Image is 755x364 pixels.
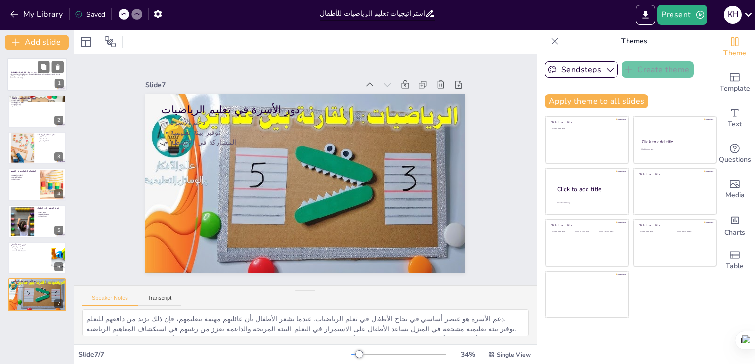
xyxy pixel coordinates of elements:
span: Questions [719,154,751,165]
span: Charts [724,227,745,238]
div: Click to add title [639,172,710,176]
p: الاختبارات والألعاب [11,248,49,250]
p: النجاح الأكاديمي [11,103,63,105]
input: Insert title [320,6,425,21]
div: Add ready made slides [715,65,755,101]
p: استخدام الألعاب [37,136,63,138]
div: Click to add text [677,231,709,233]
p: أساليب تعليم الرياضيات [37,133,63,136]
button: Delete Slide [52,61,64,73]
p: تقييم تقدم الأطفال [11,243,49,246]
p: التفكير المنطقي [11,105,63,107]
button: Add slide [5,35,69,50]
div: https://cdn.sendsteps.com/images/logo/sendsteps_logo_white.pnghttps://cdn.sendsteps.com/images/lo... [8,95,66,127]
div: Click to add body [557,201,620,204]
div: https://cdn.sendsteps.com/images/logo/sendsteps_logo_white.pnghttps://cdn.sendsteps.com/images/lo... [8,242,66,274]
span: Position [104,36,116,48]
p: حب الرياضيات [37,215,63,217]
div: Click to add title [557,185,621,193]
span: Media [725,190,745,201]
div: 34 % [456,350,480,359]
div: https://cdn.sendsteps.com/images/logo/sendsteps_logo_white.pnghttps://cdn.sendsteps.com/images/lo... [8,132,66,164]
div: Add images, graphics, shapes or video [715,172,755,207]
div: Get real-time input from your audience [715,136,755,172]
div: 1 [55,79,64,88]
button: Sendsteps [545,61,618,78]
p: توفير بيئة تعليمية [11,285,63,287]
div: Add text boxes [715,101,755,136]
div: Click to add title [551,223,622,227]
div: Saved [75,10,105,19]
div: Click to add text [551,231,573,233]
div: Click to add text [641,148,707,151]
button: Transcript [138,295,182,306]
div: 3 [54,152,63,161]
p: تعزيز الفضول لدى الأطفال [37,207,63,210]
button: Speaker Notes [82,295,138,306]
p: المواقع الإلكترونية [11,177,37,179]
div: Change the overall theme [715,30,755,65]
div: https://cdn.sendsteps.com/images/logo/sendsteps_logo_white.pnghttps://cdn.sendsteps.com/images/lo... [8,205,66,238]
div: Layout [78,34,94,50]
div: Click to add text [639,231,670,233]
div: 7 [54,299,63,308]
div: https://cdn.sendsteps.com/images/logo/sendsteps_logo_white.pnghttps://cdn.sendsteps.com/images/lo... [7,58,67,91]
p: التفاعل الاجتماعي [37,140,63,142]
div: 5 [54,226,63,235]
p: الأنشطة العملية [37,138,63,140]
span: Text [728,119,742,130]
p: Generated with [URL] [10,77,64,79]
button: Duplicate Slide [38,61,49,73]
div: Click to add text [599,231,622,233]
button: K H [724,5,742,25]
p: Themes [563,30,705,53]
div: 7 [8,278,66,311]
p: التقييم المنتظم [11,246,49,248]
p: التطبيقات التعليمية [11,175,37,177]
p: تشجيع الأسئلة [37,211,63,213]
p: المشاركة في الأنشطة [11,286,63,288]
button: Create theme [622,61,694,78]
p: المشاركة في الأنشطة [175,94,452,192]
p: تعزيز حل المشكلات [11,101,63,103]
p: دور الأسرة في تعليم الرياضيات [11,280,63,283]
div: 4 [54,189,63,198]
p: أهمية تعليم الرياضيات للأطفال [11,97,63,100]
button: Export to PowerPoint [636,5,655,25]
strong: استراتيجيات تعليم الرياضيات للأطفال [10,71,41,73]
div: Click to add text [551,128,622,130]
p: استكشاف المفاهيم [37,213,63,215]
p: تخصيص التعلم [11,178,37,180]
div: Click to add title [639,223,710,227]
div: Add a table [715,243,755,278]
p: دور الأسرة في تعليم الرياضيات [185,62,463,165]
div: Click to add text [575,231,597,233]
span: Theme [723,48,746,59]
button: Present [657,5,707,25]
div: Slide 7 / 7 [78,350,351,359]
p: تطوير مهارات التفكير النقدي [11,99,63,101]
button: Apply theme to all slides [545,94,648,108]
div: Click to add title [642,139,708,145]
p: توفير بيئة تعليمية [178,85,455,183]
p: في هذه العرض، سنستكشف استراتيجيات فعالة لتعليم الرياضيات للأطفال، مع التركيز على أساليب الحساب وا... [10,73,64,77]
p: تحديد المجالات الضعيفة [11,250,49,252]
span: Single View [497,351,531,359]
textarea: دعم الأسرة هو عنصر أساسي في نجاح الأطفال في تعلم الرياضيات. عندما يشعر الأطفال بأن عائلتهم مهتمة ... [82,309,529,336]
button: My Library [7,6,67,22]
div: Add charts and graphs [715,207,755,243]
p: دعم الأسرة [182,75,459,174]
span: Table [726,261,744,272]
div: 6 [54,262,63,271]
span: Template [720,83,750,94]
p: دعم الأسرة [11,283,63,285]
div: 2 [54,116,63,125]
div: Click to add title [551,120,622,124]
div: Slide 7 [178,35,384,109]
p: استخدام التكنولوجيا في التعليم [11,170,37,173]
div: K H [724,6,742,24]
div: https://cdn.sendsteps.com/images/logo/sendsteps_logo_white.pnghttps://cdn.sendsteps.com/images/lo... [8,168,66,201]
